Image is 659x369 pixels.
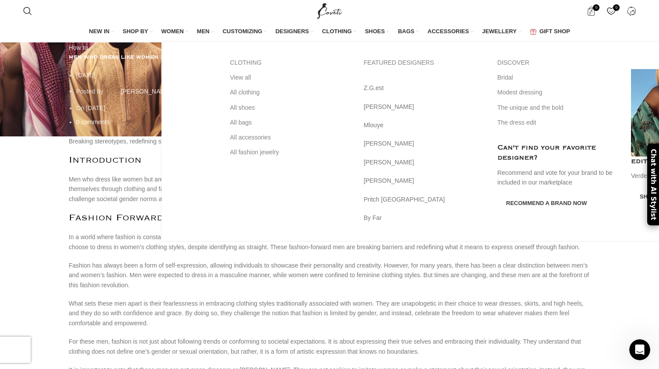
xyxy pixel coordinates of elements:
[121,87,223,94] a: [PERSON_NAME] [PERSON_NAME]
[322,23,356,41] a: CLOTHING
[76,118,109,125] a: 0 comments
[364,59,434,66] span: FEATURED DESIGNERS
[498,143,618,164] h4: Can't find your favorite designer?
[582,2,600,20] a: 0
[69,232,590,252] p: In a world where fashion is constantly evolving, there are individuals who dare to challenge soci...
[498,59,529,66] span: DISCOVER
[69,52,590,62] h1: men who dress like women but are straight
[498,115,618,130] a: The dress edit
[123,23,152,41] a: SHOP BY
[89,28,109,35] span: NEW IN
[230,130,351,145] a: All accessories
[69,261,590,290] p: Fashion has always been a form of self-expression, allowing individuals to showcase their persona...
[223,23,267,41] a: CUSTOMIZING
[364,176,484,185] a: [PERSON_NAME]
[76,87,103,94] span: Posted by
[498,194,596,212] a: Recommend a brand now
[602,2,620,20] div: My Wishlist
[161,23,188,41] a: WOMEN
[69,155,590,166] h2: Introduction
[223,28,263,35] span: CUSTOMIZING
[89,23,114,41] a: NEW IN
[76,72,95,79] time: [DATE]
[69,337,590,356] p: For these men, fashion is not just about following trends or conforming to societal expectations....
[428,28,469,35] span: ACCESSORIES
[69,174,590,204] p: Men who dress like women but are straight are individuals who identify as [DEMOGRAPHIC_DATA] and ...
[364,83,484,93] a: Z.G.est
[197,28,210,35] span: MEN
[19,23,641,41] div: Main navigation
[230,59,262,66] span: CLOTHING
[161,28,184,35] span: WOMEN
[364,195,484,204] a: Pritch [GEOGRAPHIC_DATA]
[69,299,590,328] p: What sets these men apart is their fearlessness in embracing clothing styles traditionally associ...
[482,28,517,35] span: JEWELLERY
[69,44,88,51] a: How to
[19,2,36,20] a: Search
[364,120,484,130] a: Mlouye
[275,28,309,35] span: DESIGNERS
[398,23,419,41] a: BAGS
[69,212,590,223] h2: Fashion Forward: Men Who Embrace Women’s Clothing Styles
[364,157,484,167] a: [PERSON_NAME]
[197,23,214,41] a: MEN
[629,339,650,360] iframe: Intercom live chat
[76,103,590,113] li: On [DATE]
[428,23,473,41] a: ACCESSORIES
[364,213,484,223] a: By Far
[540,28,570,35] span: GIFT SHOP
[76,118,80,125] span: 0
[593,4,599,11] span: 0
[364,102,484,111] a: [PERSON_NAME]
[81,118,110,125] span: comments
[123,28,148,35] span: SHOP BY
[322,28,352,35] span: CLOTHING
[69,136,590,146] p: Breaking stereotypes, redefining style.
[365,28,385,35] span: SHOES
[105,85,119,99] img: author-avatar
[365,23,389,41] a: SHOES
[230,100,351,115] a: All shoes
[498,100,618,115] a: The unique and the bold
[613,4,620,11] span: 0
[530,29,536,35] img: GiftBag
[315,7,344,14] a: Site logo
[398,28,414,35] span: BAGS
[364,139,484,148] a: [PERSON_NAME]
[498,85,618,100] a: Modest dressing
[482,23,521,41] a: JEWELLERY
[230,145,351,160] a: All fashion jewelry
[498,70,618,85] a: Bridal
[230,70,351,85] a: View all
[498,168,618,188] p: Recommend and vote for your brand to be included in our marketplace
[530,23,570,41] a: GIFT SHOP
[230,85,351,100] a: All clothing
[275,23,313,41] a: DESIGNERS
[602,2,620,20] a: 0
[230,115,351,130] a: All bags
